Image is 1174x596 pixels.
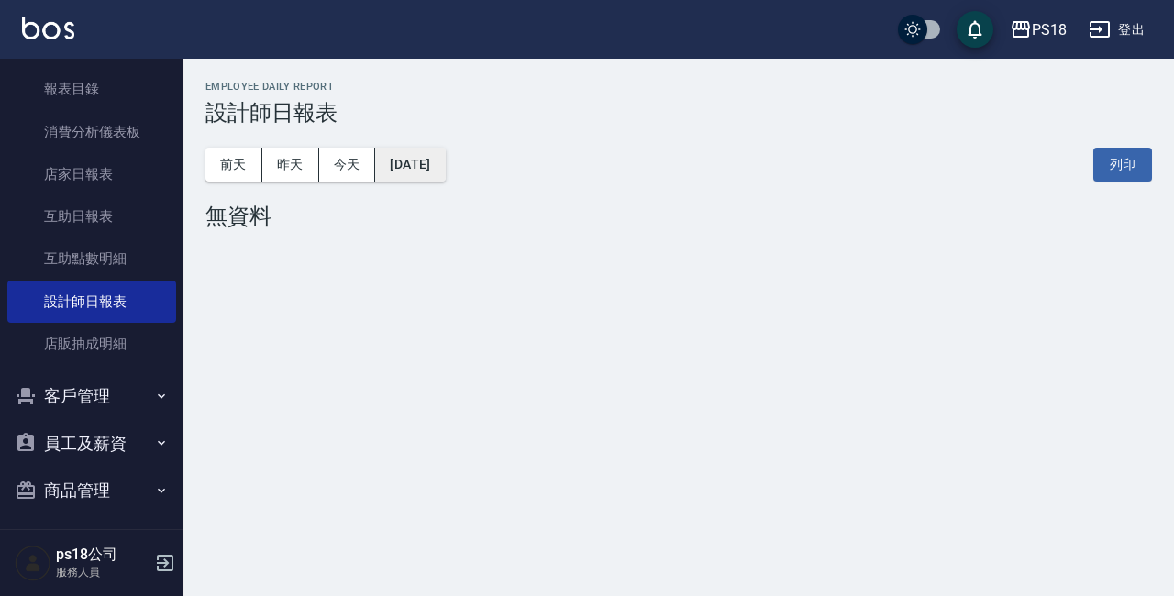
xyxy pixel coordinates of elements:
h2: Employee Daily Report [205,81,1152,93]
div: 無資料 [205,204,1152,229]
h5: ps18公司 [56,546,150,564]
a: 互助點數明細 [7,237,176,280]
h3: 設計師日報表 [205,100,1152,126]
a: 互助日報表 [7,195,176,237]
button: 商品管理 [7,467,176,514]
img: Person [15,545,51,581]
button: 員工及薪資 [7,420,176,468]
button: 前天 [205,148,262,182]
a: 報表目錄 [7,68,176,110]
a: 消費分析儀表板 [7,111,176,153]
a: 店販抽成明細 [7,323,176,365]
button: save [957,11,993,48]
button: PS18 [1002,11,1074,49]
button: 登出 [1081,13,1152,47]
div: PS18 [1032,18,1067,41]
button: 今天 [319,148,376,182]
button: [DATE] [375,148,445,182]
a: 設計師日報表 [7,281,176,323]
button: 昨天 [262,148,319,182]
p: 服務人員 [56,564,150,580]
a: 店家日報表 [7,153,176,195]
button: 客戶管理 [7,372,176,420]
button: 列印 [1093,148,1152,182]
img: Logo [22,17,74,39]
